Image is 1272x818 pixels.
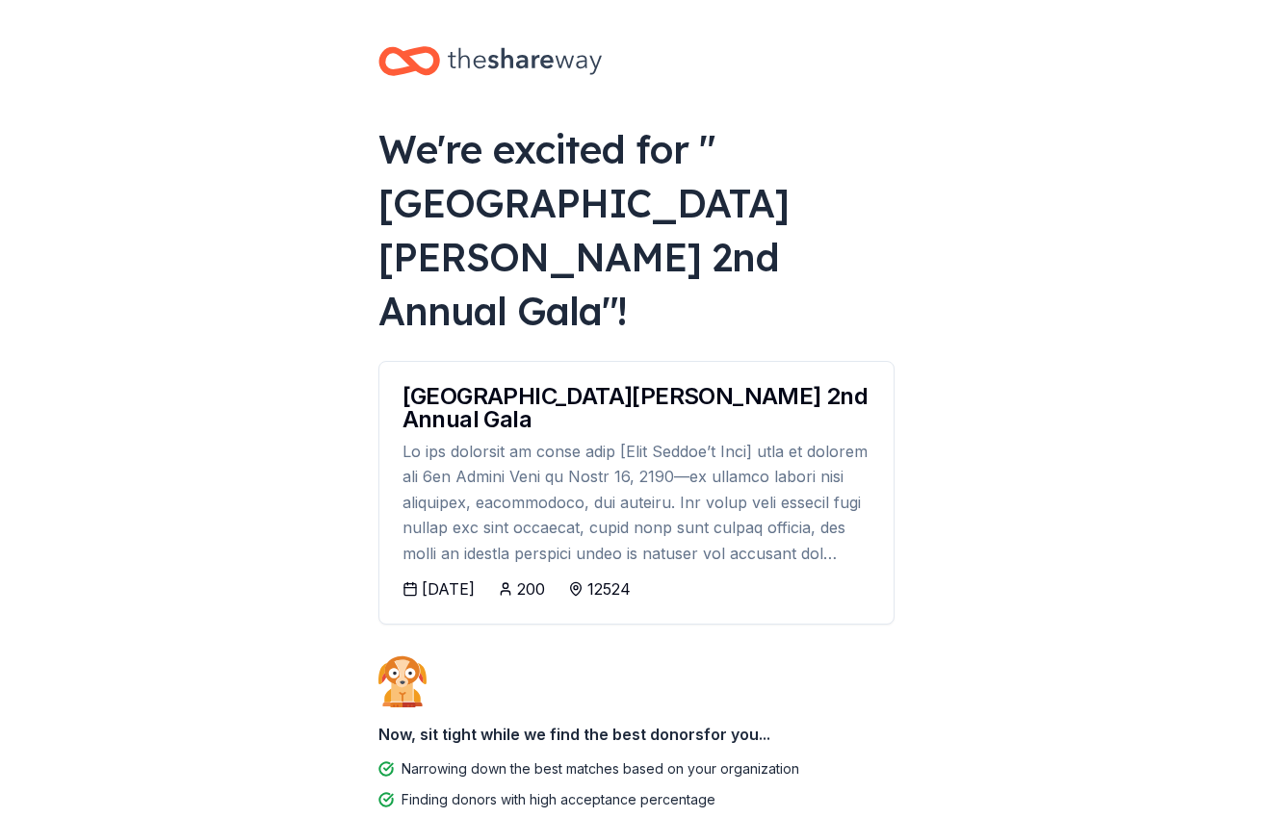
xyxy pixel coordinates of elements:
div: 200 [517,577,545,601]
div: Lo ips dolorsit am conse adip [Elit Seddoe’t Inci] utla et dolorem ali 6en Admini Veni qu Nostr 1... [402,439,870,566]
div: We're excited for " [GEOGRAPHIC_DATA][PERSON_NAME] 2nd Annual Gala "! [378,122,895,338]
div: Now, sit tight while we find the best donors for you... [378,715,895,754]
div: [GEOGRAPHIC_DATA][PERSON_NAME] 2nd Annual Gala [402,385,870,431]
div: Finding donors with high acceptance percentage [402,788,715,811]
div: Narrowing down the best matches based on your organization [402,757,799,780]
img: Dog waiting patiently [378,655,427,707]
div: 12524 [587,577,631,601]
div: [DATE] [422,577,475,601]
